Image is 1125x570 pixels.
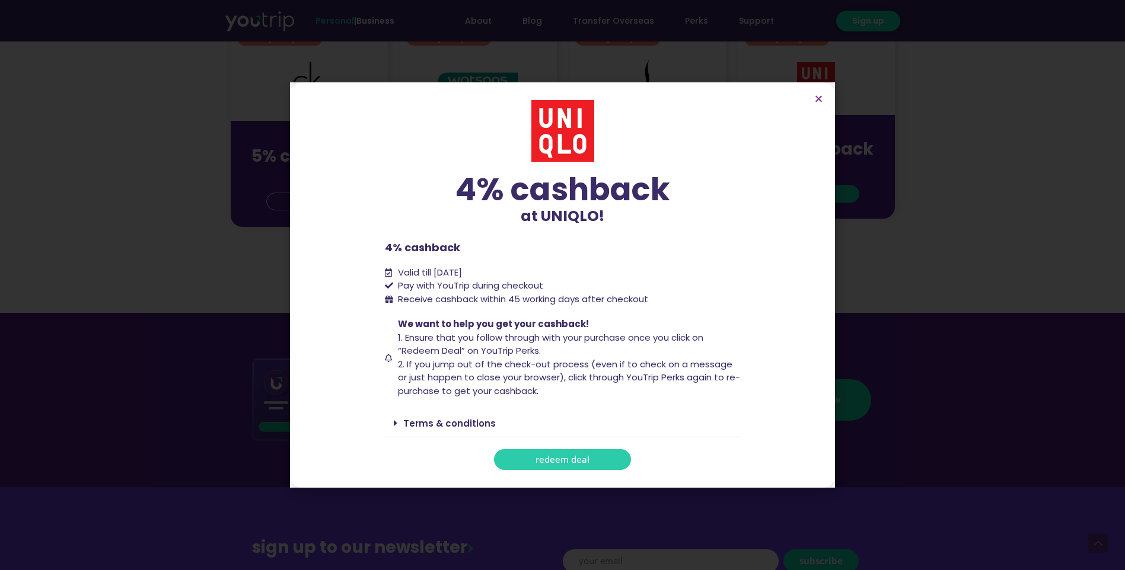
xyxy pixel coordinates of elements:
[385,409,741,437] div: Terms & conditions
[398,358,740,397] span: 2. If you jump out of the check-out process (even if to check on a message or just happen to clos...
[398,293,648,305] span: Receive cashback within 45 working days after checkout
[398,331,703,357] span: 1. Ensure that you follow through with your purchase once you click on “Redeem Deal” on YouTrip P...
[536,455,589,464] span: redeem deal
[395,279,543,293] span: Pay with YouTrip during checkout
[385,174,741,205] div: 4% cashback
[398,318,589,330] span: We want to help you get your cashback!
[403,417,496,430] a: Terms & conditions
[494,449,631,470] a: redeem deal
[385,239,741,255] p: 4% cashback
[814,94,823,103] a: Close
[398,266,462,278] span: Valid till [DATE]
[385,174,741,228] div: at UNIQLO!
